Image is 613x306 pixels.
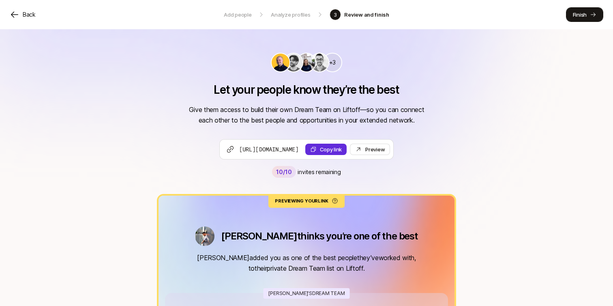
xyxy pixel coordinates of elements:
p: Give them access to build their own Dream Team on Liftoff—so you can connect each other to the be... [187,104,426,125]
span: [URL][DOMAIN_NAME] [239,145,299,153]
button: Finish [566,7,603,22]
img: 838d21fd_7fab_416e_b63e_7a84632a84fb.jpg [272,54,289,71]
p: Review and finish [344,11,389,19]
img: f7d8182d_b08b_432a_a492_6ce9b0e512fd.jpg [298,54,315,71]
p: [PERSON_NAME]’s Dream Team [263,288,349,299]
p: [PERSON_NAME] added you as one of the best people they’ve worked with, to their private Dream Tea... [197,252,416,274]
p: Analyze profiles [271,11,310,19]
p: PREVIEWING YOUR LINK [275,197,328,205]
div: Preview [365,145,385,153]
img: cb8aeabe_8a1b_4eae_ba82_41fe076ced47.jpg [311,54,328,71]
a: Preview [350,144,390,155]
p: Back [23,10,36,19]
p: Add people [224,11,251,19]
p: [PERSON_NAME] thinks you’re one of the best [221,231,418,242]
button: Copy link [305,144,347,155]
p: invites remaining [298,167,341,177]
p: Let your people know they’re the best [214,83,399,96]
div: 10 /10 [272,166,296,178]
p: Finish [573,11,587,19]
p: 3 [334,11,337,19]
img: b76bb319_e490_41bc_ad49_1f87fd040f6d.jpg [285,54,302,71]
img: 22ca90ee_52cb_44be_bd4c_701ad43b2a0e.jpg [195,226,214,246]
p: +3 [329,58,336,67]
